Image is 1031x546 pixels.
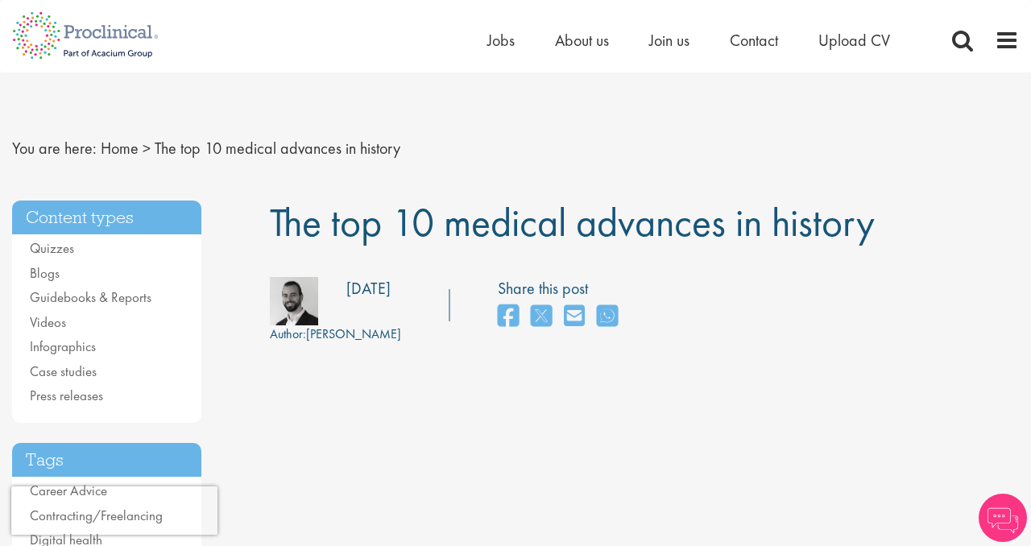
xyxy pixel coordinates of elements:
a: Join us [649,30,689,51]
img: Chatbot [979,494,1027,542]
a: Infographics [30,337,96,355]
a: Videos [30,313,66,331]
span: The top 10 medical advances in history [270,196,875,248]
a: Blogs [30,264,60,282]
span: > [143,138,151,159]
iframe: reCAPTCHA [11,486,217,535]
a: Jobs [487,30,515,51]
a: share on email [564,300,585,334]
a: Press releases [30,387,103,404]
span: The top 10 medical advances in history [155,138,400,159]
a: breadcrumb link [101,138,139,159]
span: Author: [270,325,306,342]
span: You are here: [12,138,97,159]
div: [DATE] [346,277,391,300]
a: Upload CV [818,30,890,51]
h3: Content types [12,201,201,235]
a: share on twitter [531,300,552,334]
a: Case studies [30,362,97,380]
img: 76d2c18e-6ce3-4617-eefd-08d5a473185b [270,277,318,325]
a: Contact [730,30,778,51]
label: Share this post [498,277,626,300]
a: Quizzes [30,239,74,257]
a: share on facebook [498,300,519,334]
a: Guidebooks & Reports [30,288,151,306]
a: Career Advice [30,482,107,499]
h3: Tags [12,443,201,478]
a: About us [555,30,609,51]
a: share on whats app [597,300,618,334]
div: [PERSON_NAME] [270,325,401,344]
